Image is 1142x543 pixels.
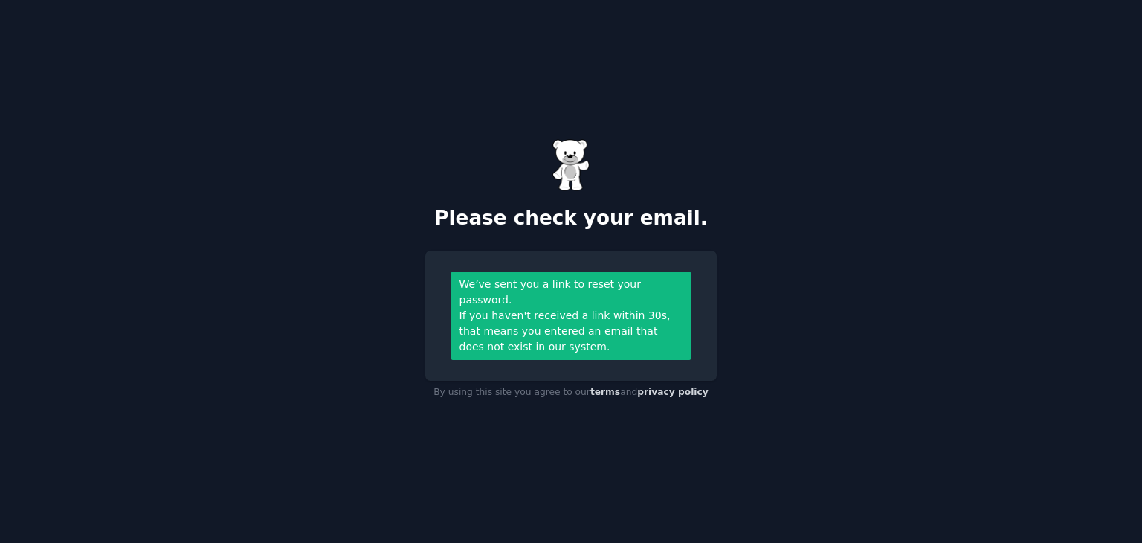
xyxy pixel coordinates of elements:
a: privacy policy [637,387,709,397]
div: If you haven't received a link within 30s, that means you entered an email that does not exist in... [459,308,683,355]
a: terms [590,387,620,397]
h2: Please check your email. [425,207,717,231]
div: We’ve sent you a link to reset your password. [459,277,683,308]
img: Gummy Bear [552,139,590,191]
div: By using this site you agree to our and [425,381,717,405]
